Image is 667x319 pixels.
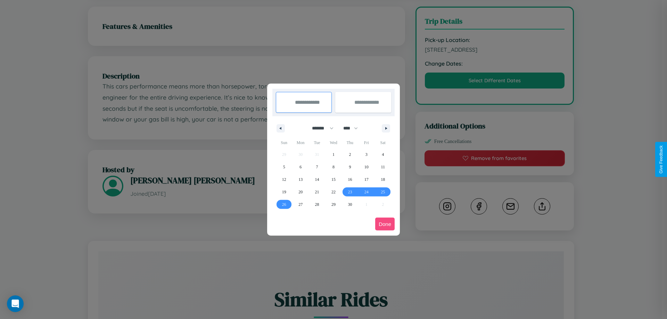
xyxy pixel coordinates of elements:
[358,137,374,148] span: Fri
[325,137,341,148] span: Wed
[309,186,325,198] button: 21
[315,186,319,198] span: 21
[375,173,391,186] button: 18
[364,173,369,186] span: 17
[348,173,352,186] span: 16
[309,173,325,186] button: 14
[375,186,391,198] button: 25
[381,186,385,198] span: 25
[7,295,24,312] div: Open Intercom Messenger
[342,186,358,198] button: 23
[292,173,308,186] button: 13
[325,148,341,161] button: 1
[315,173,319,186] span: 14
[299,161,302,173] span: 6
[276,186,292,198] button: 19
[292,198,308,211] button: 27
[348,186,352,198] span: 23
[276,198,292,211] button: 26
[276,173,292,186] button: 12
[292,186,308,198] button: 20
[342,137,358,148] span: Thu
[331,173,336,186] span: 15
[358,186,374,198] button: 24
[309,137,325,148] span: Tue
[375,137,391,148] span: Sat
[309,161,325,173] button: 7
[316,161,318,173] span: 7
[358,173,374,186] button: 17
[342,161,358,173] button: 9
[331,198,336,211] span: 29
[375,148,391,161] button: 4
[282,173,286,186] span: 12
[282,186,286,198] span: 19
[364,161,369,173] span: 10
[381,173,385,186] span: 18
[659,145,664,174] div: Give Feedback
[349,161,351,173] span: 9
[348,198,352,211] span: 30
[342,198,358,211] button: 30
[325,173,341,186] button: 15
[349,148,351,161] span: 2
[381,161,385,173] span: 11
[298,186,303,198] span: 20
[332,161,335,173] span: 8
[282,198,286,211] span: 26
[315,198,319,211] span: 28
[358,148,374,161] button: 3
[325,161,341,173] button: 8
[331,186,336,198] span: 22
[298,198,303,211] span: 27
[382,148,384,161] span: 4
[309,198,325,211] button: 28
[292,161,308,173] button: 6
[325,186,341,198] button: 22
[364,186,369,198] span: 24
[342,148,358,161] button: 2
[292,137,308,148] span: Mon
[342,173,358,186] button: 16
[276,161,292,173] button: 5
[375,161,391,173] button: 11
[276,137,292,148] span: Sun
[325,198,341,211] button: 29
[375,218,395,230] button: Done
[365,148,368,161] span: 3
[332,148,335,161] span: 1
[358,161,374,173] button: 10
[298,173,303,186] span: 13
[283,161,285,173] span: 5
